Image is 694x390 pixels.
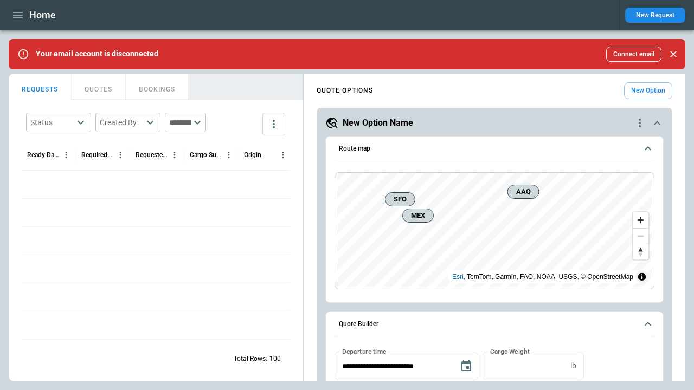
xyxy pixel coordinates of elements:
button: Origin column menu [276,148,290,162]
div: Created By [100,117,143,128]
label: Departure time [342,347,387,356]
button: Required Date & Time (UTC+03:00) column menu [113,148,127,162]
h4: QUOTE OPTIONS [317,88,373,93]
button: BOOKINGS [126,74,189,100]
button: Quote Builder [335,312,654,337]
div: Route map [335,172,654,289]
button: New Option [624,82,672,99]
summary: Toggle attribution [635,270,648,283]
button: Reset bearing to north [633,244,648,259]
div: Origin [244,151,261,159]
h5: New Option Name [343,117,413,129]
button: more [262,113,285,135]
span: AAQ [512,186,534,197]
canvas: Map [335,173,654,289]
div: Status [30,117,74,128]
p: Your email account is disconnected [36,49,158,58]
div: dismiss [666,42,681,66]
button: Close [666,47,681,62]
div: quote-option-actions [633,116,646,129]
h6: Quote Builder [339,321,378,328]
h6: Route map [339,145,370,152]
button: Ready Date & Time (UTC+03:00) column menu [59,148,73,162]
p: 100 [269,354,281,363]
a: Esri [452,273,464,281]
button: Route map [335,136,654,161]
span: MEX [407,210,429,221]
button: New Request [625,8,685,23]
button: Zoom in [633,212,648,228]
button: REQUESTS [9,74,72,100]
h1: Home [29,9,56,22]
div: , TomTom, Garmin, FAO, NOAA, USGS, © OpenStreetMap [452,271,633,282]
label: Cargo Weight [490,347,530,356]
span: SFO [390,194,410,205]
button: Choose date, selected date is Sep 3, 2025 [455,355,477,377]
div: Ready Date & Time (UTC+03:00) [27,151,59,159]
div: Required Date & Time (UTC+03:00) [81,151,113,159]
div: Cargo Summary [190,151,222,159]
div: Requested Route [136,151,168,159]
button: QUOTES [72,74,126,100]
button: New Option Namequote-option-actions [325,116,664,129]
button: Cargo Summary column menu [222,148,236,162]
button: Requested Route column menu [168,148,182,162]
button: Zoom out [633,228,648,244]
button: Connect email [606,47,661,62]
p: lb [570,361,576,370]
p: Total Rows: [234,354,267,363]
